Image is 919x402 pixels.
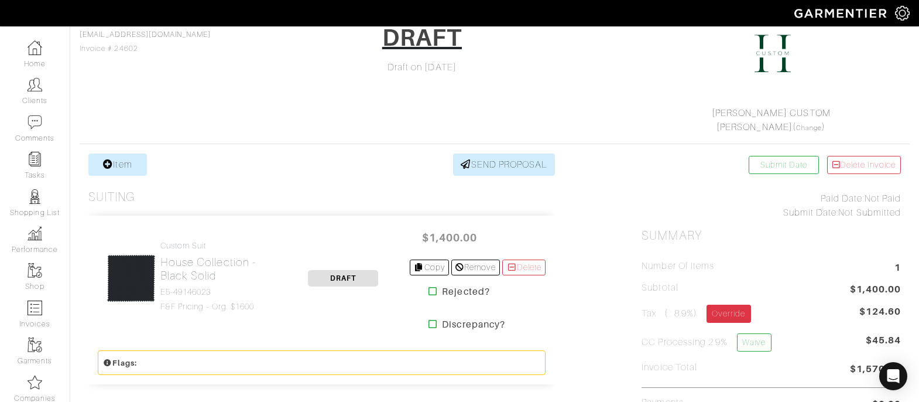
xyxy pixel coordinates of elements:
a: Override [707,305,750,323]
a: [PERSON_NAME] [716,122,793,132]
a: Waive [737,333,771,352]
a: Change [796,124,822,131]
a: Delete [502,260,546,275]
h5: CC Processing 2.9% [642,333,771,352]
span: Submit Date: [783,207,839,218]
span: $1,400.00 [414,225,485,250]
h4: E5-49146023 [160,287,277,297]
a: DRAFT [375,19,469,60]
span: 1 [894,261,901,277]
h5: Invoice Total [642,362,697,373]
img: comment-icon-a0a6a9ef722e966f86d9cbdc48e553b5cf19dbc54f86b18d962a5391bc8f6eb6.png [28,115,42,130]
h1: DRAFT [382,23,462,52]
img: garmentier-logo-header-white-b43fb05a5012e4ada735d5af1a66efaba907eab6374d6393d1fbf88cb4ef424d.png [788,3,895,23]
h5: Tax ( : 8.9%) [642,305,750,323]
span: Paid Date: [821,193,865,204]
img: orders-icon-0abe47150d42831381b5fb84f609e132dff9fe21cb692f30cb5eec754e2cba89.png [28,301,42,315]
h3: Suiting [88,190,135,205]
strong: Discrepancy? [442,318,505,332]
div: Open Intercom Messenger [879,362,907,390]
img: gear-icon-white-bd11855cb880d31180b6d7d6211b90ccbf57a29d726f0c71d8c61bd08dd39cc2.png [895,6,910,21]
span: $1,570.44 [850,362,901,378]
img: dashboard-icon-dbcd8f5a0b271acd01030246c82b418ddd0df26cd7fceb0bd07c9910d44c42f6.png [28,40,42,55]
a: Copy [410,260,449,275]
span: $1,400.00 [850,282,901,298]
a: Custom Suit House Collection - Black Solid E5-49146023 F&F Pricing - Org. $1600 [160,241,277,311]
a: [PERSON_NAME] CUSTOM [712,108,831,118]
img: reminder-icon-8004d30b9f0a5d33ae49ab947aed9ed385cf756f9e5892f1edd6e32f2345188e.png [28,152,42,166]
img: garments-icon-b7da505a4dc4fd61783c78ac3ca0ef83fa9d6f193b1c9dc38574b1d14d53ca28.png [28,263,42,278]
h5: Number of Items [642,261,714,272]
div: Not Paid Not Submitted [642,192,901,220]
a: DRAFT [308,272,378,283]
h2: Summary [642,229,901,243]
img: garments-icon-b7da505a4dc4fd61783c78ac3ca0ef83fa9d6f193b1c9dc38574b1d14d53ca28.png [28,338,42,352]
div: Draft on [DATE] [293,60,552,74]
a: SEND PROPOSAL [453,154,555,176]
a: Submit Date [749,156,819,174]
img: pAX68mjheqtotmcZULDxZHdd [107,254,156,303]
img: Xu4pDjgfsNsX2exS7cacv7QJ.png [743,24,802,83]
span: DRAFT [308,270,378,287]
div: ( ) [646,106,896,134]
small: Flags: [103,359,137,367]
h2: House Collection - Black Solid [160,255,277,282]
span: $124.60 [859,305,901,319]
a: Remove [451,260,500,275]
img: graph-8b7af3c665d003b59727f371ae50e7771705bf0c487971e6e97d053d13c5068d.png [28,226,42,241]
a: Delete Invoice [827,156,901,174]
img: companies-icon-14a0f246c7e91f24465de634b560f0151b0cc5c9ce11af5fac52e6d7d6371812.png [28,375,42,390]
img: stylists-icon-eb353228a002819b7ec25b43dbf5f0378dd9e0616d9560372ff212230b889e62.png [28,189,42,204]
span: $45.84 [866,333,901,356]
a: [EMAIL_ADDRESS][DOMAIN_NAME] [80,30,211,39]
h4: Custom Suit [160,241,277,251]
h4: F&F Pricing - Org. $1600 [160,302,277,312]
h5: Subtotal [642,282,678,294]
span: [PHONE_NUMBER] Invoice # 24602 [80,16,211,53]
a: Item [88,154,147,176]
strong: Rejected? [442,285,489,299]
img: clients-icon-6bae9207a08558b7cb47a8932f037763ab4055f8c8b6bfacd5dc20c3e0201464.png [28,77,42,92]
